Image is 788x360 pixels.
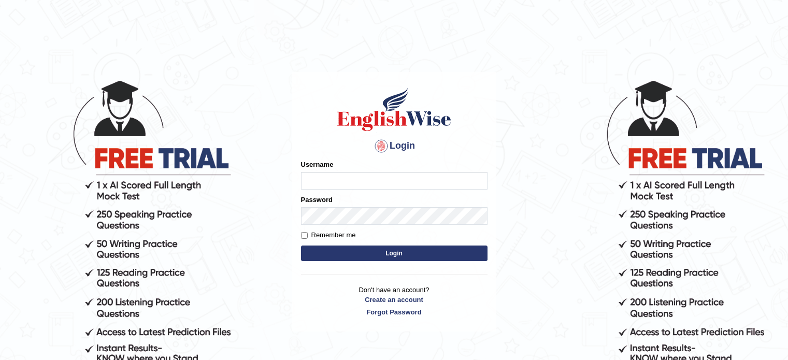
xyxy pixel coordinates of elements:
button: Login [301,246,488,261]
a: Forgot Password [301,307,488,317]
input: Remember me [301,232,308,239]
h4: Login [301,138,488,154]
label: Username [301,160,334,169]
img: Logo of English Wise sign in for intelligent practice with AI [335,86,453,133]
a: Create an account [301,295,488,305]
label: Remember me [301,230,356,240]
label: Password [301,195,333,205]
p: Don't have an account? [301,285,488,317]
